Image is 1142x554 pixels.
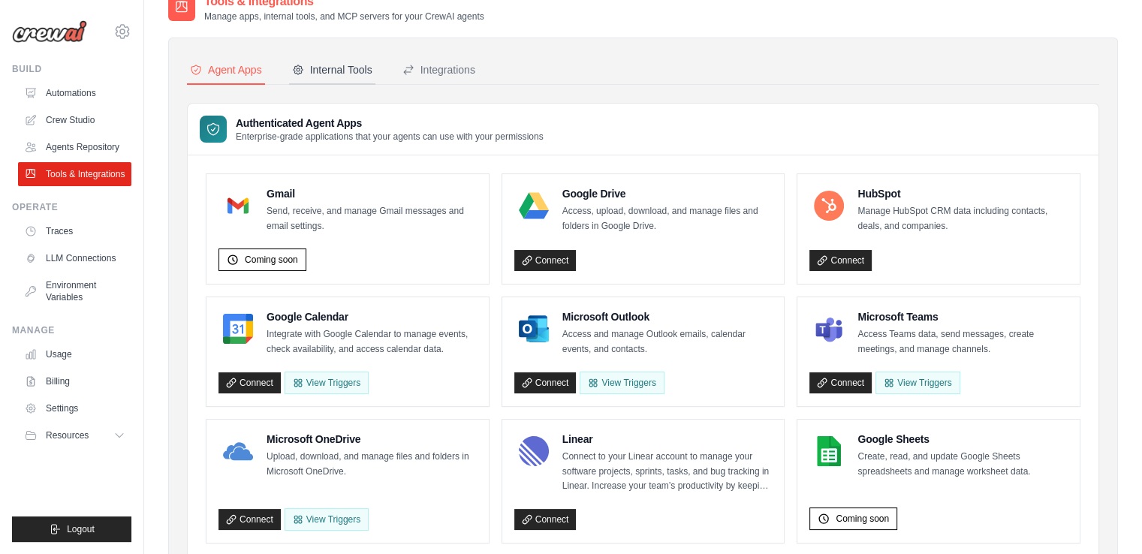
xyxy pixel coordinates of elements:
[809,372,872,393] a: Connect
[814,191,844,221] img: HubSpot Logo
[18,396,131,420] a: Settings
[267,309,477,324] h4: Google Calendar
[12,201,131,213] div: Operate
[18,162,131,186] a: Tools & Integrations
[580,372,664,394] : View Triggers
[18,135,131,159] a: Agents Repository
[236,116,544,131] h3: Authenticated Agent Apps
[267,327,477,357] p: Integrate with Google Calendar to manage events, check availability, and access calendar data.
[814,436,844,466] img: Google Sheets Logo
[857,186,1068,201] h4: HubSpot
[289,56,375,85] button: Internal Tools
[236,131,544,143] p: Enterprise-grade applications that your agents can use with your permissions
[519,191,549,221] img: Google Drive Logo
[267,204,477,233] p: Send, receive, and manage Gmail messages and email settings.
[46,429,89,441] span: Resources
[18,108,131,132] a: Crew Studio
[218,509,281,530] a: Connect
[857,327,1068,357] p: Access Teams data, send messages, create meetings, and manage channels.
[562,327,773,357] p: Access and manage Outlook emails, calendar events, and contacts.
[285,508,369,531] : View Triggers
[562,432,773,447] h4: Linear
[562,204,773,233] p: Access, upload, download, and manage files and folders in Google Drive.
[190,62,262,77] div: Agent Apps
[857,432,1068,447] h4: Google Sheets
[12,63,131,75] div: Build
[18,246,131,270] a: LLM Connections
[514,372,577,393] a: Connect
[204,11,484,23] p: Manage apps, internal tools, and MCP servers for your CrewAI agents
[292,62,372,77] div: Internal Tools
[285,372,369,394] button: View Triggers
[223,314,253,344] img: Google Calendar Logo
[267,450,477,479] p: Upload, download, and manage files and folders in Microsoft OneDrive.
[836,513,889,525] span: Coming soon
[245,254,298,266] span: Coming soon
[519,436,549,466] img: Linear Logo
[399,56,478,85] button: Integrations
[519,314,549,344] img: Microsoft Outlook Logo
[514,250,577,271] a: Connect
[562,186,773,201] h4: Google Drive
[18,219,131,243] a: Traces
[267,186,477,201] h4: Gmail
[67,523,95,535] span: Logout
[12,516,131,542] button: Logout
[18,423,131,447] button: Resources
[218,372,281,393] a: Connect
[514,509,577,530] a: Connect
[857,204,1068,233] p: Manage HubSpot CRM data including contacts, deals, and companies.
[267,432,477,447] h4: Microsoft OneDrive
[187,56,265,85] button: Agent Apps
[562,309,773,324] h4: Microsoft Outlook
[223,191,253,221] img: Gmail Logo
[875,372,960,394] : View Triggers
[857,309,1068,324] h4: Microsoft Teams
[18,81,131,105] a: Automations
[223,436,253,466] img: Microsoft OneDrive Logo
[562,450,773,494] p: Connect to your Linear account to manage your software projects, sprints, tasks, and bug tracking...
[12,324,131,336] div: Manage
[857,450,1068,479] p: Create, read, and update Google Sheets spreadsheets and manage worksheet data.
[18,273,131,309] a: Environment Variables
[814,314,844,344] img: Microsoft Teams Logo
[809,250,872,271] a: Connect
[18,342,131,366] a: Usage
[12,20,87,43] img: Logo
[402,62,475,77] div: Integrations
[18,369,131,393] a: Billing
